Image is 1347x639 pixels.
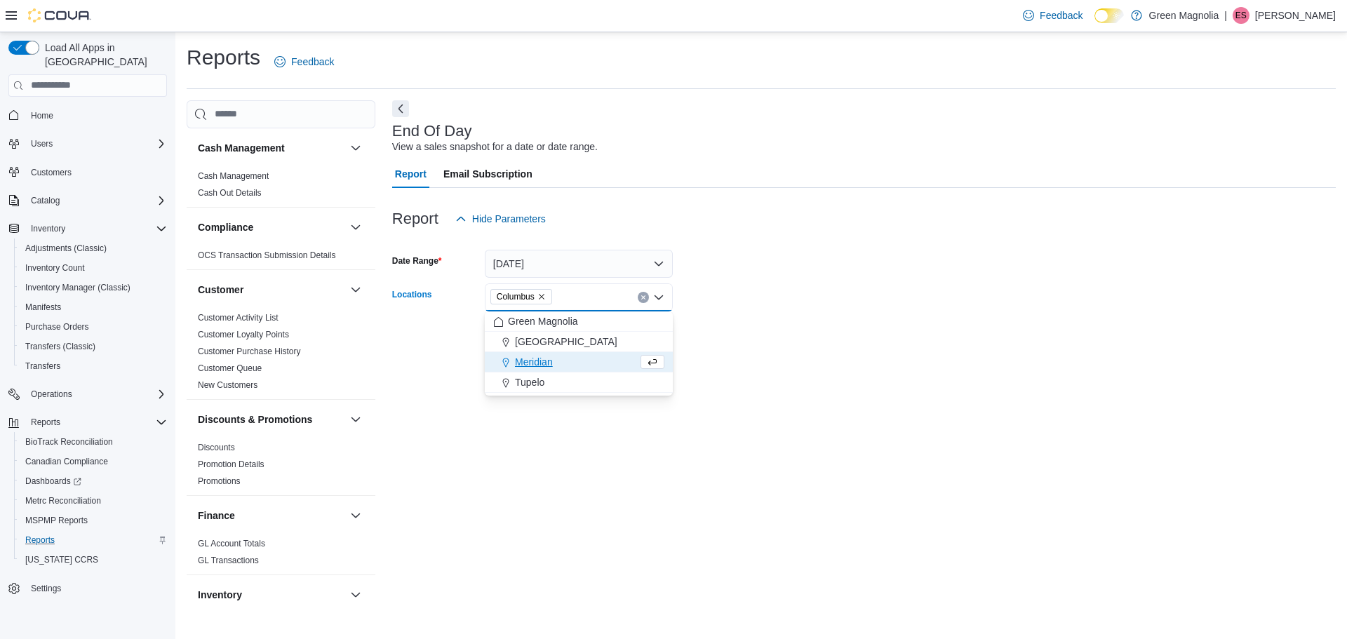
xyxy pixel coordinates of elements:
button: Finance [347,507,364,524]
button: Cash Management [198,141,344,155]
button: Adjustments (Classic) [14,238,173,258]
span: Settings [31,583,61,594]
span: MSPMP Reports [25,515,88,526]
span: Customer Activity List [198,312,279,323]
button: Hide Parameters [450,205,551,233]
p: Green Magnolia [1149,7,1219,24]
span: Load All Apps in [GEOGRAPHIC_DATA] [39,41,167,69]
a: Manifests [20,299,67,316]
div: Emily Snapka [1233,7,1249,24]
span: Meridian [515,355,553,369]
span: Inventory Manager (Classic) [20,279,167,296]
a: Canadian Compliance [20,453,114,470]
a: Promotions [198,476,241,486]
button: Reports [14,530,173,550]
button: Home [3,105,173,126]
a: Cash Management [198,171,269,181]
span: New Customers [198,379,257,391]
button: Purchase Orders [14,317,173,337]
span: Dark Mode [1094,23,1095,24]
span: Operations [31,389,72,400]
a: Customers [25,164,77,181]
a: OCS Transaction Submission Details [198,250,336,260]
img: Cova [28,8,91,22]
a: Promotion Details [198,459,264,469]
span: Columbus [490,289,552,304]
div: Discounts & Promotions [187,439,375,495]
h3: Customer [198,283,243,297]
span: Transfers [20,358,167,375]
span: Adjustments (Classic) [20,240,167,257]
span: Transfers (Classic) [20,338,167,355]
a: Dashboards [20,473,87,490]
div: Cash Management [187,168,375,207]
button: Operations [25,386,78,403]
span: Reports [20,532,167,549]
h3: Finance [198,509,235,523]
h3: Cash Management [198,141,285,155]
button: [DATE] [485,250,673,278]
span: Home [25,107,167,124]
button: Next [392,100,409,117]
span: Canadian Compliance [20,453,167,470]
span: Promotions [198,476,241,487]
a: [US_STATE] CCRS [20,551,104,568]
span: Customer Loyalty Points [198,329,289,340]
span: Users [25,135,167,152]
a: Customer Queue [198,363,262,373]
span: Home [31,110,53,121]
a: Adjustments (Classic) [20,240,112,257]
button: Reports [25,414,66,431]
span: Manifests [25,302,61,313]
span: Inventory Manager (Classic) [25,282,130,293]
button: Transfers [14,356,173,376]
button: Discounts & Promotions [198,412,344,426]
span: Report [395,160,427,188]
button: Clear input [638,292,649,303]
button: Inventory [25,220,71,237]
span: Reports [25,534,55,546]
a: Discounts [198,443,235,452]
button: Catalog [25,192,65,209]
button: Inventory [198,588,344,602]
p: | [1224,7,1227,24]
a: Dashboards [14,471,173,491]
span: [GEOGRAPHIC_DATA] [515,335,617,349]
button: Customer [347,281,364,298]
span: Purchase Orders [20,318,167,335]
span: GL Transactions [198,555,259,566]
a: Settings [25,580,67,597]
button: Inventory [3,219,173,238]
button: Remove Columbus from selection in this group [537,292,546,301]
button: BioTrack Reconciliation [14,432,173,452]
nav: Complex example [8,100,167,635]
button: Tupelo [485,372,673,393]
span: Customer Purchase History [198,346,301,357]
span: MSPMP Reports [20,512,167,529]
span: Feedback [291,55,334,69]
div: Compliance [187,247,375,269]
span: Customers [31,167,72,178]
a: GL Transactions [198,556,259,565]
span: Users [31,138,53,149]
span: Green Magnolia [508,314,578,328]
button: Close list of options [653,292,664,303]
button: Customer [198,283,344,297]
label: Locations [392,289,432,300]
div: Customer [187,309,375,399]
span: OCS Transaction Submission Details [198,250,336,261]
span: Transfers (Classic) [25,341,95,352]
div: Finance [187,535,375,574]
h3: Compliance [198,220,253,234]
span: Catalog [25,192,167,209]
button: Meridian [485,352,673,372]
label: Date Range [392,255,442,267]
span: Reports [31,417,60,428]
span: Dashboards [20,473,167,490]
span: Inventory Count [25,262,85,274]
div: Choose from the following options [485,311,673,393]
a: New Customers [198,380,257,390]
a: Transfers (Classic) [20,338,101,355]
a: Feedback [269,48,340,76]
span: Email Subscription [443,160,532,188]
